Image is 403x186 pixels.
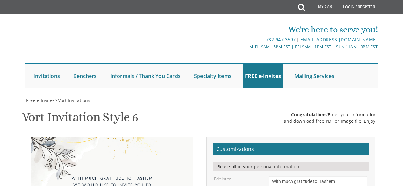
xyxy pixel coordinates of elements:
[284,118,377,124] div: and download free PDF or Image file. Enjoy!
[266,37,296,43] a: 732.947.3597
[57,97,90,103] a: Vort Invitations
[72,64,98,88] a: Benchers
[109,64,182,88] a: Informals / Thank You Cards
[58,97,90,103] span: Vort Invitations
[22,110,138,129] h1: Vort Invitation Style 6
[299,37,378,43] a: [EMAIL_ADDRESS][DOMAIN_NAME]
[143,44,378,50] div: M-Th 9am - 5pm EST | Fri 9am - 1pm EST | Sun 11am - 3pm EST
[143,23,378,36] div: We're here to serve you!
[25,97,55,103] a: Free e-Invites
[55,97,90,103] span: >
[192,64,233,88] a: Specialty Items
[284,112,377,118] div: Enter your information
[304,1,339,13] a: My Cart
[243,64,283,88] a: FREE e-Invites
[143,36,378,44] div: |
[214,176,231,182] label: Edit Intro:
[26,97,55,103] span: Free e-Invites
[291,112,328,118] span: Congratulations!
[293,64,336,88] a: Mailing Services
[32,64,61,88] a: Invitations
[213,143,369,155] h2: Customizations
[213,162,369,171] div: Please fill in your personal information.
